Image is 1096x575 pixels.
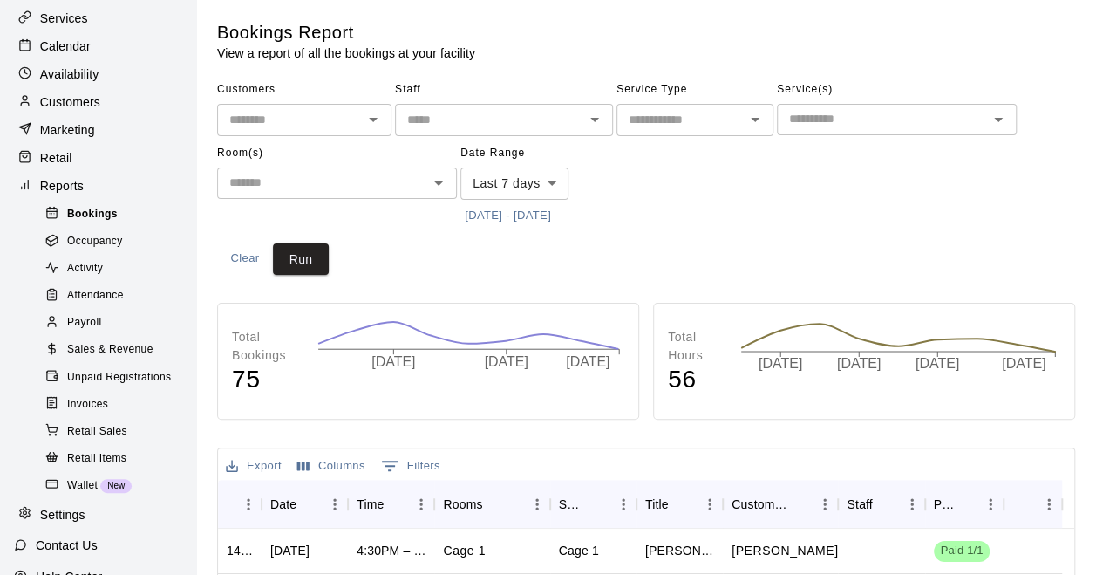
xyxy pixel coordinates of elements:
span: Occupancy [67,233,123,250]
a: Marketing [14,117,182,143]
a: Calendar [14,33,182,59]
div: Rooms [434,480,549,529]
a: Retail Sales [42,418,196,445]
button: Menu [1036,491,1062,517]
div: Thu, Sep 18, 2025 [270,542,310,559]
div: Retail Items [42,447,189,471]
a: Activity [42,256,196,283]
button: Sort [669,492,693,517]
div: Rooms [443,480,482,529]
div: Staff [847,480,872,529]
span: Sales & Revenue [67,341,153,359]
div: Service [550,480,636,529]
div: ID [218,480,262,529]
button: Sort [787,492,812,517]
button: Menu [408,491,434,517]
button: Menu [524,491,550,517]
button: Menu [610,491,636,517]
p: Total Bookings [232,328,300,365]
button: Menu [899,491,925,517]
h4: 75 [232,365,300,395]
span: Paid 1/1 [934,543,990,559]
span: Staff [395,76,613,104]
a: Unpaid Registrations [42,364,196,391]
span: Retail Sales [67,423,127,441]
p: Reports [40,177,84,195]
span: Wallet [67,477,98,495]
span: Unpaid Registrations [67,369,171,387]
span: New [100,481,132,490]
span: Date Range [460,140,613,168]
div: Last 7 days [460,168,568,200]
div: Service [559,480,586,529]
div: Unpaid Registrations [42,366,189,390]
div: Time [357,480,384,529]
button: Menu [812,491,838,517]
button: Menu [235,491,262,517]
a: Settings [14,502,182,528]
div: Zane Novak [645,542,714,559]
p: Settings [40,506,85,524]
button: Clear [217,243,273,276]
a: Services [14,5,182,31]
span: Activity [67,260,103,277]
div: Customers [723,480,838,529]
p: Customers [40,93,100,111]
div: Invoices [42,393,189,417]
tspan: [DATE] [567,354,610,369]
h4: 56 [668,365,723,395]
span: Invoices [67,396,108,414]
button: Sort [1012,492,1037,517]
a: Payroll [42,310,196,337]
h5: Bookings Report [217,21,475,44]
a: WalletNew [42,472,196,499]
button: [DATE] - [DATE] [460,202,555,229]
div: Date [270,480,296,529]
a: Retail Items [42,445,196,472]
tspan: [DATE] [371,354,415,369]
button: Sort [384,492,408,517]
div: Title [636,480,723,529]
div: Staff [838,480,924,529]
button: Sort [296,492,321,517]
button: Sort [953,492,977,517]
p: Marketing [40,121,95,139]
div: Time [348,480,434,529]
span: Service(s) [777,76,1017,104]
div: Payment [925,480,1004,529]
div: Customers [732,480,787,529]
button: Menu [977,491,1004,517]
p: Calendar [40,38,91,55]
div: Reports [14,173,182,199]
p: Availability [40,65,99,83]
p: Contact Us [36,537,98,554]
button: Open [582,107,607,132]
button: Sort [483,492,507,517]
a: Occupancy [42,228,196,255]
div: WalletNew [42,474,189,498]
tspan: [DATE] [837,356,881,371]
div: Retail Sales [42,420,189,444]
a: Sales & Revenue [42,337,196,364]
div: 1437961 [227,542,253,559]
p: Retail [40,149,72,167]
button: Open [426,171,451,195]
tspan: [DATE] [916,356,959,371]
div: Notes [1004,480,1061,529]
div: Cage 1 [559,542,599,559]
button: Sort [227,492,251,517]
tspan: [DATE] [1002,356,1045,371]
div: 4:30PM – 5:00PM [357,542,425,559]
button: Open [361,107,385,132]
a: Invoices [42,391,196,418]
button: Sort [586,492,610,517]
a: Attendance [42,283,196,310]
button: Sort [873,492,897,517]
div: Occupancy [42,229,189,254]
a: Retail [14,145,182,171]
a: Customers [14,89,182,115]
